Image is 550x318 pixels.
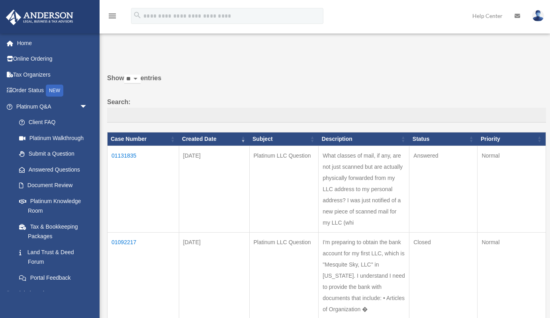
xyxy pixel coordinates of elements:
i: menu [108,11,117,21]
i: search [133,11,142,20]
td: 01131835 [108,146,179,233]
a: Home [6,35,100,51]
th: Status: activate to sort column ascending [409,132,478,146]
td: Answered [409,146,478,233]
th: Created Date: activate to sort column ascending [179,132,249,146]
img: User Pic [532,10,544,22]
a: Document Review [11,178,96,194]
th: Case Number: activate to sort column ascending [108,132,179,146]
a: menu [108,14,117,21]
th: Description: activate to sort column ascending [319,132,409,146]
a: Digital Productsarrow_drop_down [6,286,100,302]
th: Priority: activate to sort column ascending [478,132,546,146]
a: Platinum Q&Aarrow_drop_down [6,99,96,115]
a: Portal Feedback [11,270,96,286]
a: Tax & Bookkeeping Packages [11,219,96,244]
span: arrow_drop_down [80,286,96,302]
a: Submit a Question [11,146,96,162]
div: NEW [46,85,63,97]
a: Tax Organizers [6,67,100,83]
a: Online Ordering [6,51,100,67]
input: Search: [107,108,546,123]
td: Normal [478,146,546,233]
select: Showentries [124,75,141,84]
a: Order StatusNEW [6,83,100,99]
label: Show entries [107,73,546,92]
th: Subject: activate to sort column ascending [249,132,319,146]
a: Platinum Walkthrough [11,130,96,146]
span: arrow_drop_down [80,99,96,115]
label: Search: [107,97,546,123]
a: Client FAQ [11,115,96,130]
a: Land Trust & Deed Forum [11,244,96,270]
a: Answered Questions [11,162,92,178]
td: What classes of mail, if any, are not just scanned but are actually physically forwarded from my ... [319,146,409,233]
img: Anderson Advisors Platinum Portal [4,10,76,25]
td: Platinum LLC Question [249,146,319,233]
td: [DATE] [179,146,249,233]
a: Platinum Knowledge Room [11,193,96,219]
